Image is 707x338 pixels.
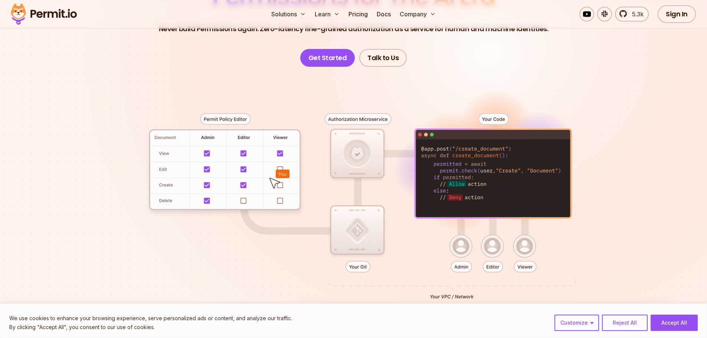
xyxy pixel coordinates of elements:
p: Never build Permissions again. Zero-latency fine-grained authorization as a service for human and... [159,24,549,34]
button: Customize [554,315,599,331]
a: Pricing [346,7,371,22]
button: Accept All [651,315,698,331]
p: We use cookies to enhance your browsing experience, serve personalized ads or content, and analyz... [9,314,292,323]
a: 5.3k [615,7,649,22]
button: Reject All [602,315,648,331]
button: Solutions [268,7,309,22]
button: Company [397,7,439,22]
a: Sign In [658,5,696,23]
p: By clicking "Accept All", you consent to our use of cookies. [9,323,292,332]
a: Talk to Us [359,49,407,67]
img: Permit logo [7,1,80,27]
span: 5.3k [628,10,644,19]
a: Docs [374,7,394,22]
a: Get Started [300,49,355,67]
button: Learn [312,7,343,22]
